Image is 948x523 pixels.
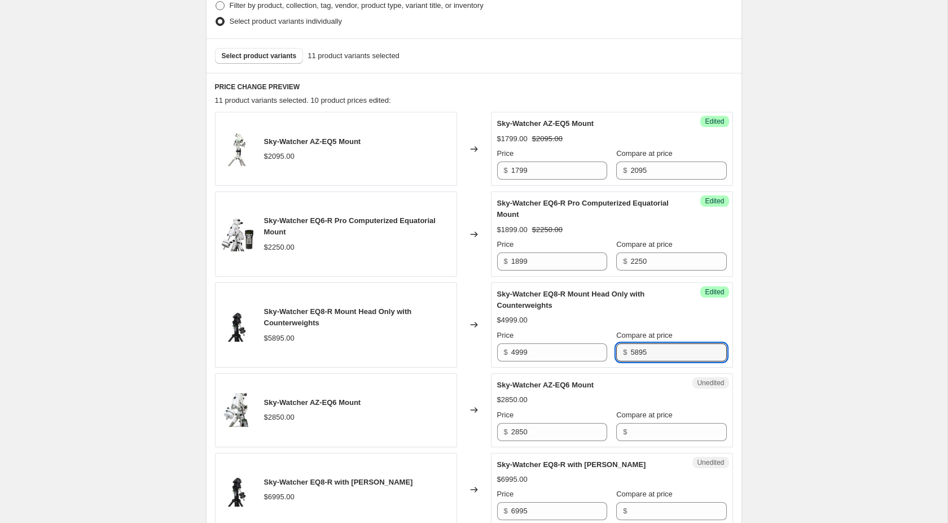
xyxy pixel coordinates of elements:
span: Compare at price [616,331,673,339]
span: Price [497,490,514,498]
span: Compare at price [616,240,673,249]
span: 11 product variants selected. 10 product prices edited: [215,96,391,104]
span: $ [623,348,627,356]
div: $2250.00 [264,242,295,253]
span: $ [623,428,627,436]
span: Edited [705,287,724,297]
div: $2850.00 [264,412,295,423]
span: $ [504,166,508,175]
span: Price [497,411,514,419]
span: $ [504,257,508,265]
span: Sky-Watcher AZ-EQ5 Mount [264,137,361,146]
span: Sky-Watcher AZ-EQ6 Mount [264,398,361,407]
div: $1899.00 [497,224,528,236]
h6: PRICE CHANGE PREVIEW [215,82,733,91]
span: Unedited [697,458,724,467]
img: sky25_e52f6cd1-0e00-4fe1-82cd-d086707b2c10_80x.jpg [221,473,255,507]
span: $ [623,166,627,175]
span: Compare at price [616,149,673,158]
span: Sky-Watcher AZ-EQ5 Mount [497,119,594,128]
div: $4999.00 [497,315,528,326]
span: Sky-Watcher EQ6-R Pro Computerized Equatorial Mount [497,199,669,219]
span: Sky-Watcher EQ8-R with [PERSON_NAME] [497,460,646,469]
img: Screenshot2021-12-13173348_1800x1800_0d5669c2-31ff-4e2c-a711-e38c7c1e3b0e_80x.jpg [221,393,255,427]
span: $ [504,428,508,436]
span: Sky-Watcher EQ8-R Mount Head Only with Counterweights [497,290,645,310]
span: Select product variants [222,51,297,60]
button: Select product variants [215,48,304,64]
span: Compare at price [616,411,673,419]
span: Edited [705,117,724,126]
span: $ [623,257,627,265]
div: $2095.00 [264,151,295,162]
strike: $2250.00 [532,224,563,236]
span: Filter by product, collection, tag, vendor, product type, variant title, or inventory [230,1,484,10]
div: $2850.00 [497,394,528,406]
span: Edited [705,197,724,206]
div: $6995.00 [264,491,295,503]
span: Price [497,331,514,339]
div: $5895.00 [264,333,295,344]
span: Compare at price [616,490,673,498]
img: sky25_80x.jpg [221,308,255,342]
span: Sky-Watcher EQ6-R Pro Computerized Equatorial Mount [264,216,436,236]
img: S30200_AZ-EQ5_Hero_1800x1800_5fce45b5-344a-4af1-b073-f80a96ec6082_80x.jpg [221,132,255,166]
strike: $2095.00 [532,133,563,145]
div: $1799.00 [497,133,528,145]
div: $6995.00 [497,474,528,485]
span: $ [623,507,627,515]
img: 01_EQ6-R_Main_1800x1800_17fa5060-d69e-4605-9198-fdeebcebfb45_80x.jpg [221,217,255,251]
span: $ [504,507,508,515]
span: Sky-Watcher EQ8-R with [PERSON_NAME] [264,478,413,486]
span: Price [497,240,514,249]
span: Select product variants individually [230,17,342,25]
span: 11 product variants selected [308,50,400,62]
span: Sky-Watcher EQ8-R Mount Head Only with Counterweights [264,307,412,327]
span: $ [504,348,508,356]
span: Unedited [697,378,724,387]
span: Sky-Watcher AZ-EQ6 Mount [497,381,594,389]
span: Price [497,149,514,158]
